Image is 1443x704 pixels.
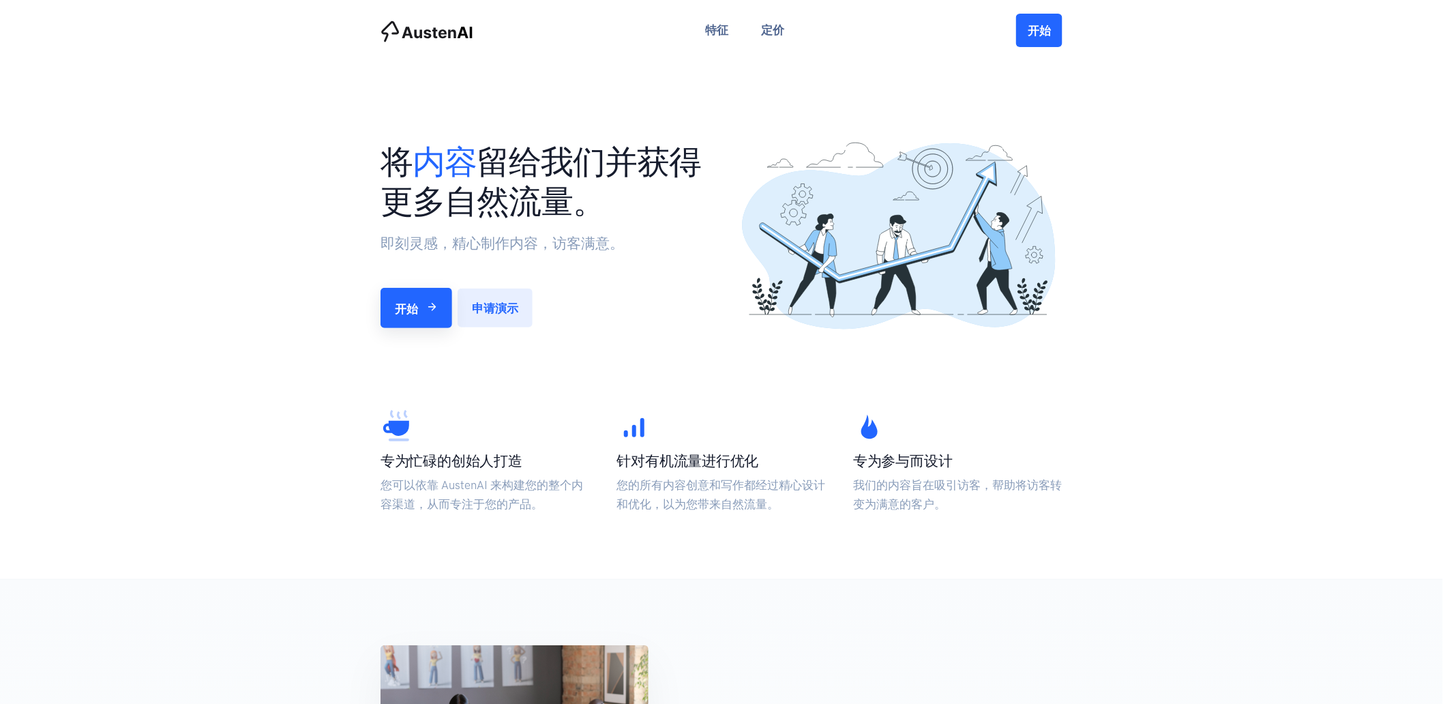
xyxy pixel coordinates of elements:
[381,288,452,328] a: 开始
[381,143,413,181] font: 将
[617,478,826,510] font: 您的所有内容创意和写作都经过精心设计和优化，以为您带来自然流量。
[381,452,522,469] font: 专为忙碌的创始人打造
[1028,24,1051,38] font: 开始
[381,20,473,42] img: AustenAI主页
[735,126,1062,344] img: ...
[381,478,583,510] font: 您可以依靠 AustenAI 来构建您的整个内容渠道，从而专注于您的产品。
[689,16,745,45] a: 特征
[472,302,518,315] font: 申请演示
[745,16,801,45] a: 定价
[413,143,477,181] font: 内容
[395,302,418,316] font: 开始
[617,452,759,469] font: 针对有机流量进行优化
[381,235,624,252] font: 即刻灵感，精心制作内容，访客满意。
[458,289,533,327] a: 申请演示
[705,23,728,37] font: 特征
[381,143,701,221] font: 留给我们并获得更多自然流量。
[853,478,1062,510] font: 我们的内容旨在吸引访客，帮助将访客转变为满意的客户。
[1016,14,1062,47] a: 开始
[761,23,784,37] font: 定价
[853,452,953,469] font: 专为参与而设计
